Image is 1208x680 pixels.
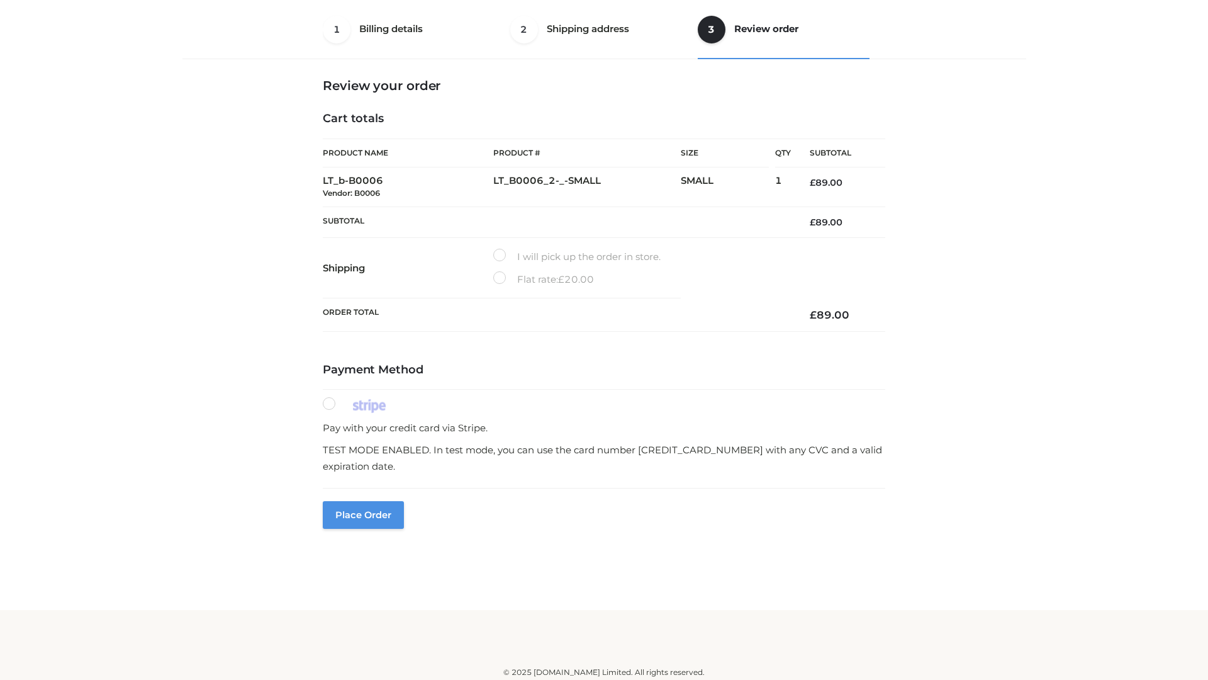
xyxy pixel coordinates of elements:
span: £ [810,217,815,228]
bdi: 89.00 [810,309,849,321]
th: Shipping [323,238,493,298]
span: £ [810,177,815,188]
th: Product # [493,139,681,167]
div: © 2025 [DOMAIN_NAME] Limited. All rights reserved. [187,666,1021,679]
label: I will pick up the order in store. [493,249,661,265]
h4: Cart totals [323,112,885,126]
span: £ [810,309,817,321]
button: Place order [323,501,404,529]
td: 1 [775,167,791,207]
td: LT_B0006_2-_-SMALL [493,167,681,207]
p: Pay with your credit card via Stripe. [323,420,885,436]
h4: Payment Method [323,363,885,377]
label: Flat rate: [493,271,594,288]
th: Order Total [323,298,791,332]
bdi: 89.00 [810,217,842,228]
th: Subtotal [323,207,791,237]
th: Qty [775,139,791,167]
span: £ [558,273,564,285]
td: LT_b-B0006 [323,167,493,207]
bdi: 89.00 [810,177,842,188]
p: TEST MODE ENABLED. In test mode, you can use the card number [CREDIT_CARD_NUMBER] with any CVC an... [323,442,885,474]
small: Vendor: B0006 [323,188,380,198]
td: SMALL [681,167,775,207]
h3: Review your order [323,78,885,93]
th: Product Name [323,139,493,167]
bdi: 20.00 [558,273,594,285]
th: Size [681,139,769,167]
th: Subtotal [791,139,885,167]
